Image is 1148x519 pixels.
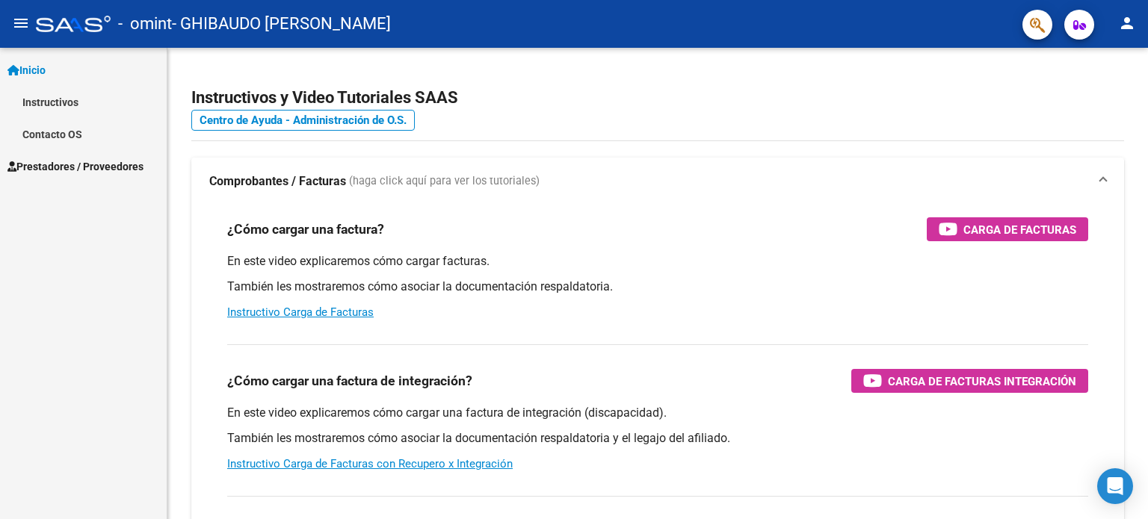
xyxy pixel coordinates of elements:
div: Open Intercom Messenger [1097,468,1133,504]
mat-icon: person [1118,14,1136,32]
h3: ¿Cómo cargar una factura? [227,219,384,240]
span: Prestadores / Proveedores [7,158,143,175]
button: Carga de Facturas Integración [851,369,1088,393]
span: (haga click aquí para ver los tutoriales) [349,173,540,190]
p: En este video explicaremos cómo cargar facturas. [227,253,1088,270]
button: Carga de Facturas [927,217,1088,241]
p: También les mostraremos cómo asociar la documentación respaldatoria y el legajo del afiliado. [227,430,1088,447]
a: Centro de Ayuda - Administración de O.S. [191,110,415,131]
span: Carga de Facturas [963,220,1076,239]
a: Instructivo Carga de Facturas con Recupero x Integración [227,457,513,470]
h3: ¿Cómo cargar una factura de integración? [227,370,472,391]
span: - omint [118,7,172,40]
span: Inicio [7,62,46,78]
span: Carga de Facturas Integración [888,372,1076,391]
p: En este video explicaremos cómo cargar una factura de integración (discapacidad). [227,405,1088,421]
span: - GHIBAUDO [PERSON_NAME] [172,7,391,40]
mat-expansion-panel-header: Comprobantes / Facturas (haga click aquí para ver los tutoriales) [191,158,1124,205]
p: También les mostraremos cómo asociar la documentación respaldatoria. [227,279,1088,295]
a: Instructivo Carga de Facturas [227,305,374,319]
mat-icon: menu [12,14,30,32]
h2: Instructivos y Video Tutoriales SAAS [191,84,1124,112]
strong: Comprobantes / Facturas [209,173,346,190]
